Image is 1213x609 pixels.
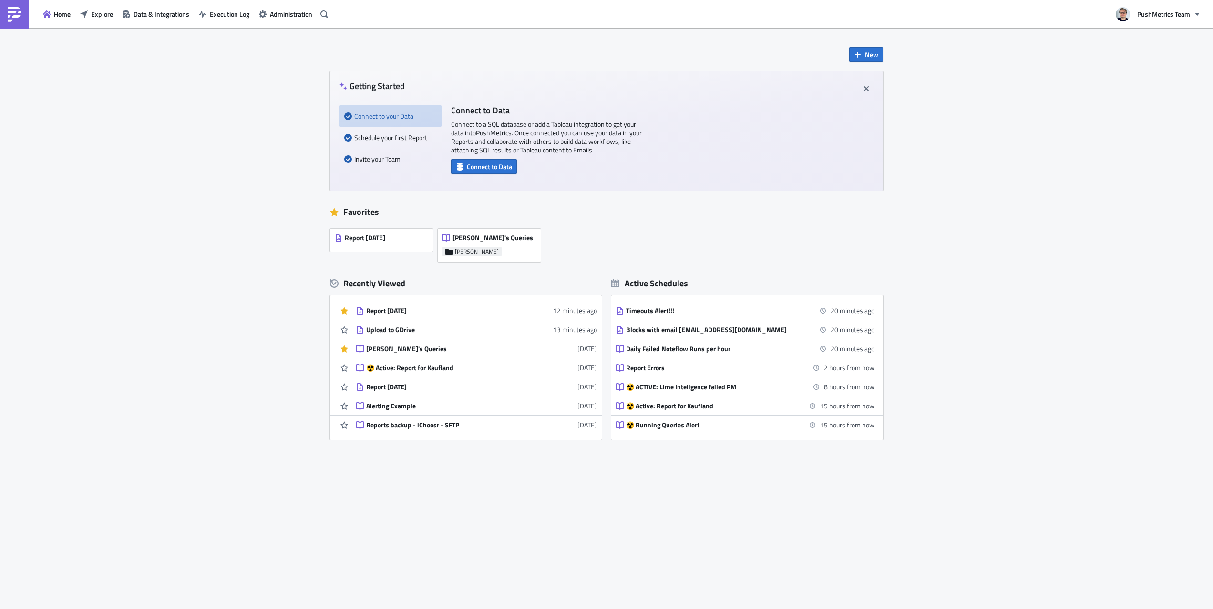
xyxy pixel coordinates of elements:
span: Data & Integrations [134,9,189,19]
div: Blocks with email [EMAIL_ADDRESS][DOMAIN_NAME] [626,325,793,334]
button: Explore [75,7,118,21]
a: [PERSON_NAME]'s Queries[DATE] [356,339,597,358]
time: 2025-10-10T13:46:50Z [553,325,597,335]
a: Blocks with email [EMAIL_ADDRESS][DOMAIN_NAME]20 minutes ago [616,320,874,339]
a: Report Errors2 hours from now [616,358,874,377]
div: ☢️ Active: Report for Kaufland [366,364,533,372]
a: Report [DATE][DATE] [356,377,597,396]
a: Upload to GDrive13 minutes ago [356,320,597,339]
h4: Connect to Data [451,105,642,115]
a: ☢️ ACTIVE: Lime Inteligence failed PM8 hours from now [616,377,874,396]
div: Recently Viewed [330,276,602,291]
time: 2025-10-10 18:00 [824,363,874,373]
span: Administration [270,9,312,19]
button: New [849,47,883,62]
button: Home [38,7,75,21]
div: Active Schedules [611,278,688,289]
span: New [865,50,878,60]
h4: Getting Started [339,81,405,91]
time: 2025-07-30T11:31:21Z [577,401,597,411]
div: Daily Failed Noteflow Runs per hour [626,345,793,353]
span: Home [54,9,71,19]
button: Data & Integrations [118,7,194,21]
div: Report [DATE] [366,306,533,315]
div: Report Errors [626,364,793,372]
span: Explore [91,9,113,19]
time: 2025-10-11 07:00 [820,420,874,430]
div: Favorites [330,205,883,219]
time: 2025-10-10T13:47:20Z [553,305,597,315]
button: Execution Log [194,7,254,21]
a: ☢️ Running Queries Alert15 hours from now [616,416,874,434]
div: ☢️ Running Queries Alert [626,421,793,429]
span: [PERSON_NAME]'s Queries [452,233,533,242]
a: Reports backup - iChoosr - SFTP[DATE] [356,416,597,434]
span: [PERSON_NAME] [455,248,499,255]
time: 2025-09-23T06:56:09Z [577,344,597,354]
time: 2025-10-11 07:00 [820,401,874,411]
time: 2025-10-10 16:00 [831,344,874,354]
button: Administration [254,7,317,21]
a: ☢️ Active: Report for Kaufland[DATE] [356,358,597,377]
div: Connect to your Data [344,105,437,127]
a: Report [DATE]12 minutes ago [356,301,597,320]
div: Schedule your first Report [344,127,437,148]
div: ☢️ ACTIVE: Lime Inteligence failed PM [626,383,793,391]
div: Timeouts Alert!!! [626,306,793,315]
time: 2025-09-23T06:55:14Z [577,363,597,373]
span: PushMetrics Team [1137,9,1190,19]
a: ☢️ Active: Report for Kaufland15 hours from now [616,396,874,415]
span: Execution Log [210,9,249,19]
div: Upload to GDrive [366,325,533,334]
img: Avatar [1115,6,1131,22]
div: Report [DATE] [366,383,533,391]
time: 2025-10-10 16:00 [831,325,874,335]
a: Connect to Data [451,161,517,171]
span: Connect to Data [467,162,512,172]
span: Report [DATE] [345,233,385,242]
div: Reports backup - iChoosr - SFTP [366,421,533,429]
time: 2025-10-10 16:00 [831,305,874,315]
a: Timeouts Alert!!!20 minutes ago [616,301,874,320]
div: Invite your Team [344,148,437,170]
time: 2025-07-29T07:59:16Z [577,420,597,430]
button: Connect to Data [451,159,517,174]
time: 2025-08-25T16:58:12Z [577,382,597,392]
button: PushMetrics Team [1110,4,1206,25]
a: Report [DATE] [330,224,438,262]
time: 2025-10-11 00:00 [824,382,874,392]
a: [PERSON_NAME]'s Queries[PERSON_NAME] [438,224,545,262]
div: [PERSON_NAME]'s Queries [366,345,533,353]
a: Alerting Example[DATE] [356,396,597,415]
img: PushMetrics [7,7,22,22]
div: ☢️ Active: Report for Kaufland [626,402,793,410]
p: Connect to a SQL database or add a Tableau integration to get your data into PushMetrics . Once c... [451,120,642,154]
div: Alerting Example [366,402,533,410]
a: Daily Failed Noteflow Runs per hour20 minutes ago [616,339,874,358]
